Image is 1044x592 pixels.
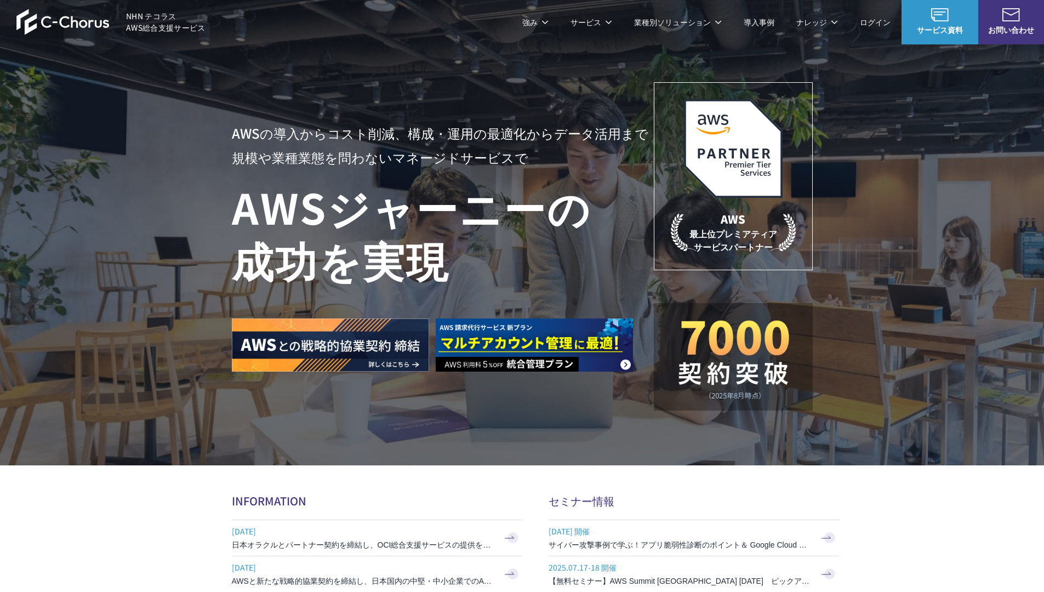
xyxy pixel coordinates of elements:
[232,539,495,550] h3: 日本オラクルとパートナー契約を締結し、OCI総合支援サービスの提供を開始
[232,523,495,539] span: [DATE]
[436,318,633,372] img: AWS請求代行サービス 統合管理プラン
[978,24,1044,36] span: お問い合わせ
[549,493,839,509] h2: セミナー情報
[1002,8,1020,21] img: お問い合わせ
[232,121,654,169] p: AWSの導入からコスト削減、 構成・運用の最適化からデータ活用まで 規模や業種業態を問わない マネージドサービスで
[744,16,774,28] a: 導入事例
[16,9,206,35] a: AWS総合支援サービス C-Chorus NHN テコラスAWS総合支援サービス
[232,576,495,587] h3: AWSと新たな戦略的協業契約を締結し、日本国内の中堅・中小企業でのAWS活用を加速
[232,556,522,592] a: [DATE] AWSと新たな戦略的協業契約を締結し、日本国内の中堅・中小企業でのAWS活用を加速
[522,16,549,28] p: 強み
[634,16,722,28] p: 業種別ソリューション
[671,211,796,253] p: 最上位プレミアティア サービスパートナー
[549,556,839,592] a: 2025.07.17-18 開催 【無料セミナー】AWS Summit [GEOGRAPHIC_DATA] [DATE] ピックアップセッション
[232,180,654,286] h1: AWS ジャーニーの 成功を実現
[676,320,791,400] img: 契約件数
[571,16,612,28] p: サービス
[549,559,812,576] span: 2025.07.17-18 開催
[549,539,812,550] h3: サイバー攻撃事例で学ぶ！アプリ脆弱性診断のポイント＆ Google Cloud セキュリティ対策
[721,211,745,227] em: AWS
[931,8,949,21] img: AWS総合支援サービス C-Chorus サービス資料
[232,520,522,556] a: [DATE] 日本オラクルとパートナー契約を締結し、OCI総合支援サービスの提供を開始
[549,576,812,587] h3: 【無料セミナー】AWS Summit [GEOGRAPHIC_DATA] [DATE] ピックアップセッション
[232,493,522,509] h2: INFORMATION
[796,16,838,28] p: ナレッジ
[126,10,206,33] span: NHN テコラス AWS総合支援サービス
[684,99,783,198] img: AWSプレミアティアサービスパートナー
[232,318,429,372] img: AWSとの戦略的協業契約 締結
[549,523,812,539] span: [DATE] 開催
[902,24,978,36] span: サービス資料
[860,16,891,28] a: ログイン
[232,559,495,576] span: [DATE]
[549,520,839,556] a: [DATE] 開催 サイバー攻撃事例で学ぶ！アプリ脆弱性診断のポイント＆ Google Cloud セキュリティ対策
